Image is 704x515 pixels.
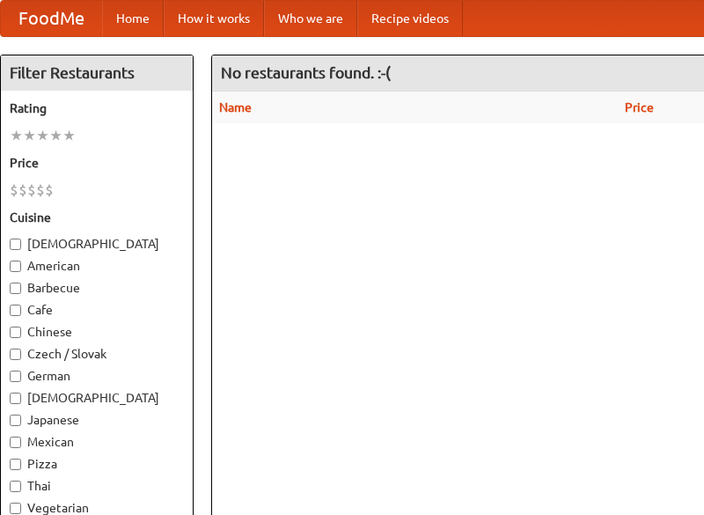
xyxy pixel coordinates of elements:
h5: Price [10,154,184,172]
label: [DEMOGRAPHIC_DATA] [10,235,184,253]
label: Pizza [10,455,184,473]
input: Mexican [10,437,21,448]
li: ★ [62,126,76,145]
input: Thai [10,481,21,492]
label: Cafe [10,301,184,319]
input: Barbecue [10,283,21,294]
label: [DEMOGRAPHIC_DATA] [10,389,184,407]
li: $ [36,180,45,200]
label: Barbecue [10,279,184,297]
a: Recipe videos [357,1,463,36]
label: Thai [10,477,184,495]
label: Mexican [10,433,184,451]
li: ★ [36,126,49,145]
input: German [10,371,21,382]
h5: Cuisine [10,209,184,226]
li: $ [45,180,54,200]
label: German [10,367,184,385]
input: Czech / Slovak [10,349,21,360]
input: [DEMOGRAPHIC_DATA] [10,393,21,404]
a: Price [625,100,654,114]
li: ★ [23,126,36,145]
input: American [10,261,21,272]
input: Pizza [10,459,21,470]
label: Japanese [10,411,184,429]
a: How it works [164,1,264,36]
label: Chinese [10,323,184,341]
a: Name [219,100,252,114]
a: Home [102,1,164,36]
ng-pluralize: No restaurants found. :-( [221,64,391,81]
input: Vegetarian [10,503,21,514]
li: $ [27,180,36,200]
label: American [10,257,184,275]
h5: Rating [10,99,184,117]
li: ★ [10,126,23,145]
input: Chinese [10,327,21,338]
li: $ [10,180,18,200]
input: Japanese [10,415,21,426]
h4: Filter Restaurants [1,55,193,91]
a: FoodMe [1,1,102,36]
input: [DEMOGRAPHIC_DATA] [10,239,21,250]
input: Cafe [10,305,21,316]
li: $ [18,180,27,200]
li: ★ [49,126,62,145]
a: Who we are [264,1,357,36]
label: Czech / Slovak [10,345,184,363]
